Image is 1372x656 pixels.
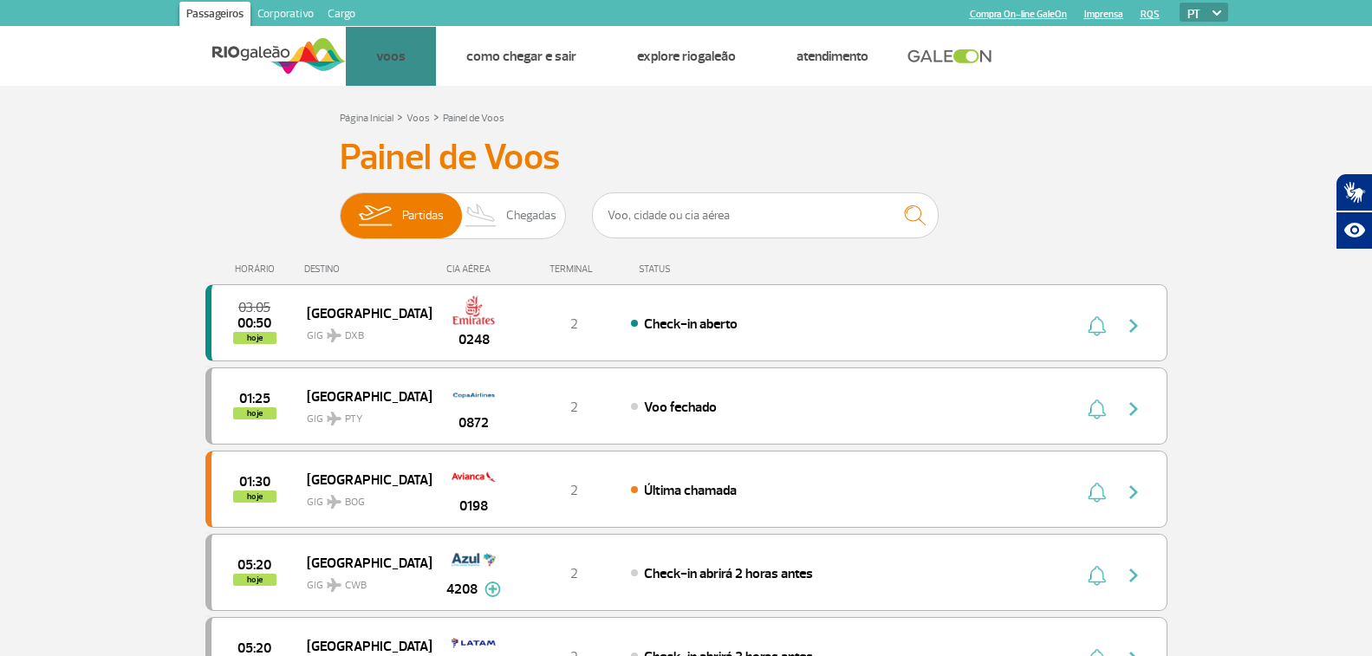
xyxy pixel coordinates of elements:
[644,399,717,416] span: Voo fechado
[348,193,402,238] img: slider-embarque
[345,578,367,594] span: CWB
[340,136,1033,179] h3: Painel de Voos
[456,193,507,238] img: slider-desembarque
[446,579,478,600] span: 4208
[637,48,736,65] a: Explore RIOgaleão
[458,412,489,433] span: 0872
[630,263,771,275] div: STATUS
[307,551,418,574] span: [GEOGRAPHIC_DATA]
[570,315,578,333] span: 2
[307,568,418,594] span: GIG
[1141,9,1160,20] a: RQS
[304,263,431,275] div: DESTINO
[307,302,418,324] span: [GEOGRAPHIC_DATA]
[376,48,406,65] a: Voos
[644,315,738,333] span: Check-in aberto
[1336,211,1372,250] button: Abrir recursos assistivos.
[1084,9,1123,20] a: Imprensa
[402,193,444,238] span: Partidas
[237,317,271,329] span: 2025-09-28 00:50:05
[211,263,305,275] div: HORÁRIO
[179,2,250,29] a: Passageiros
[1336,173,1372,211] button: Abrir tradutor de língua de sinais.
[307,402,418,427] span: GIG
[517,263,630,275] div: TERMINAL
[327,578,341,592] img: destiny_airplane.svg
[1123,399,1144,419] img: seta-direita-painel-voo.svg
[233,332,276,344] span: hoje
[466,48,576,65] a: Como chegar e sair
[237,642,271,654] span: 2025-09-28 05:20:00
[307,468,418,490] span: [GEOGRAPHIC_DATA]
[327,412,341,425] img: destiny_airplane.svg
[1123,565,1144,586] img: seta-direita-painel-voo.svg
[458,329,490,350] span: 0248
[570,482,578,499] span: 2
[307,319,418,344] span: GIG
[239,393,270,405] span: 2025-09-28 01:25:00
[237,559,271,571] span: 2025-09-28 05:20:00
[406,112,430,125] a: Voos
[345,412,362,427] span: PTY
[1123,482,1144,503] img: seta-direita-painel-voo.svg
[644,482,737,499] span: Última chamada
[433,107,439,127] a: >
[1088,399,1106,419] img: sino-painel-voo.svg
[307,485,418,510] span: GIG
[506,193,556,238] span: Chegadas
[307,385,418,407] span: [GEOGRAPHIC_DATA]
[592,192,939,238] input: Voo, cidade ou cia aérea
[233,407,276,419] span: hoje
[484,581,501,597] img: mais-info-painel-voo.svg
[459,496,488,516] span: 0198
[797,48,868,65] a: Atendimento
[644,565,813,582] span: Check-in abrirá 2 horas antes
[327,328,341,342] img: destiny_airplane.svg
[397,107,403,127] a: >
[1088,565,1106,586] img: sino-painel-voo.svg
[238,302,270,314] span: 2025-09-28 03:05:00
[1336,173,1372,250] div: Plugin de acessibilidade da Hand Talk.
[431,263,517,275] div: CIA AÉREA
[321,2,362,29] a: Cargo
[443,112,504,125] a: Painel de Voos
[345,495,365,510] span: BOG
[233,574,276,586] span: hoje
[239,476,270,488] span: 2025-09-28 01:30:00
[327,495,341,509] img: destiny_airplane.svg
[340,112,393,125] a: Página Inicial
[970,9,1067,20] a: Compra On-line GaleOn
[233,490,276,503] span: hoje
[345,328,364,344] span: DXB
[570,565,578,582] span: 2
[1123,315,1144,336] img: seta-direita-painel-voo.svg
[1088,315,1106,336] img: sino-painel-voo.svg
[1088,482,1106,503] img: sino-painel-voo.svg
[250,2,321,29] a: Corporativo
[570,399,578,416] span: 2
